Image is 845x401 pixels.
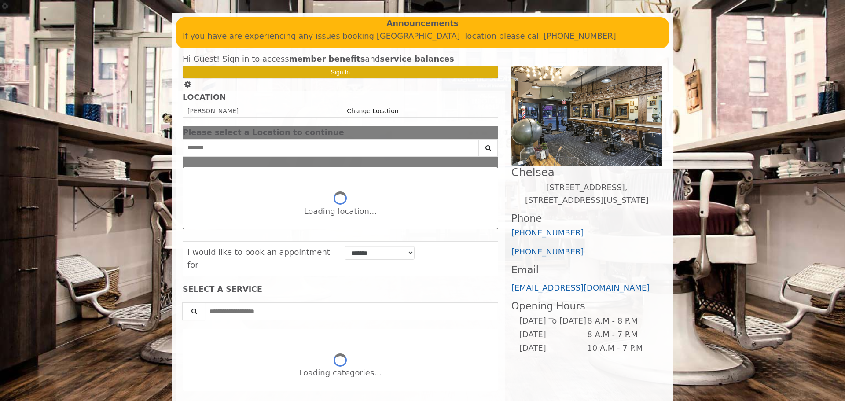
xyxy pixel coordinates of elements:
td: 8 A.M - 8 P.M [587,314,655,328]
b: service balances [380,54,454,63]
button: close dialog [485,130,498,136]
td: [DATE] [519,328,587,342]
h3: Phone [511,213,662,224]
a: [PHONE_NUMBER] [511,247,584,256]
b: LOCATION [183,93,226,102]
b: Announcements [386,17,459,30]
input: Search Center [183,139,479,157]
td: 10 A.M - 7 P.M [587,342,655,355]
p: [STREET_ADDRESS],[STREET_ADDRESS][US_STATE] [511,181,662,207]
h3: Email [511,265,662,276]
div: Hi Guest! Sign in to access and [183,53,498,66]
p: If you have are experiencing any issues booking [GEOGRAPHIC_DATA] location please call [PHONE_NUM... [183,30,662,43]
a: Change Location [347,107,398,114]
div: Center Select [183,139,498,161]
h3: Opening Hours [511,301,662,312]
div: SELECT A SERVICE [183,285,498,294]
span: I would like to book an appointment for [187,247,330,269]
td: [DATE] [519,342,587,355]
div: Loading categories... [299,367,382,379]
a: [EMAIL_ADDRESS][DOMAIN_NAME] [511,283,650,292]
a: [PHONE_NUMBER] [511,228,584,237]
span: Please select a Location to continue [183,128,344,137]
button: Sign In [183,66,498,78]
td: [DATE] To [DATE] [519,314,587,328]
div: Loading location... [304,205,377,218]
span: [PERSON_NAME] [187,107,239,114]
button: Service Search [182,302,205,320]
i: Search button [483,145,493,151]
h2: Chelsea [511,166,662,178]
b: member benefits [289,54,365,63]
td: 8 A.M - 7 P.M [587,328,655,342]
